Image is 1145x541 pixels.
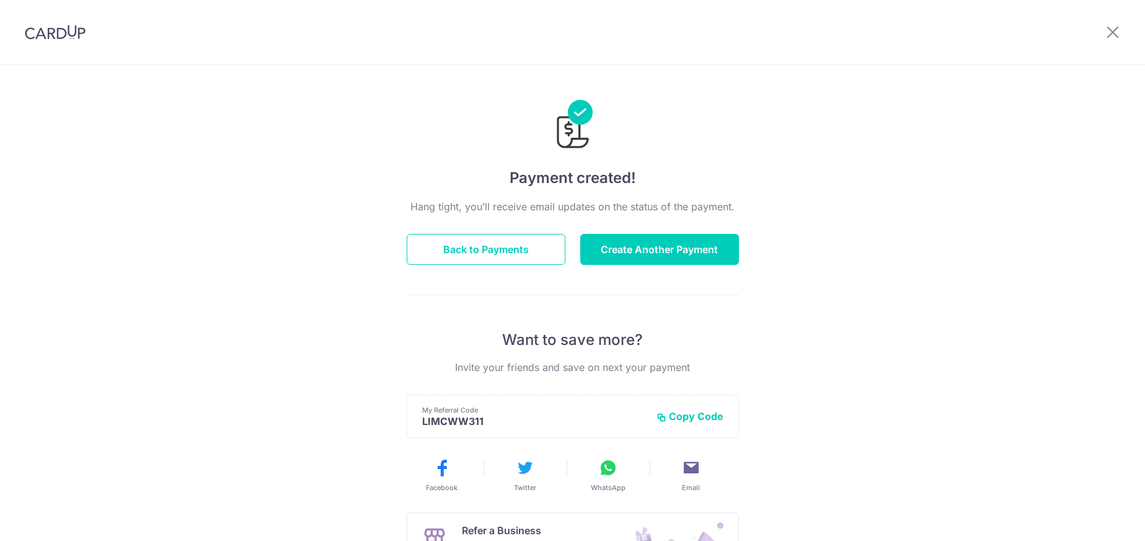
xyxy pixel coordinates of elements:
span: Email [682,483,700,493]
h4: Payment created! [407,167,739,189]
span: Facebook [426,483,458,493]
button: Facebook [405,458,479,493]
p: Want to save more? [407,330,739,350]
img: Payments [553,100,593,152]
button: Back to Payments [407,234,565,265]
span: Twitter [514,483,536,493]
button: Copy Code [656,410,723,423]
p: My Referral Code [422,405,647,415]
span: WhatsApp [591,483,626,493]
p: Hang tight, you’ll receive email updates on the status of the payment. [407,199,739,214]
button: WhatsApp [572,458,645,493]
p: LIMCWW311 [422,415,647,427]
img: CardUp [25,25,86,40]
button: Email [655,458,728,493]
p: Refer a Business [462,523,598,538]
button: Create Another Payment [580,234,739,265]
button: Twitter [489,458,562,493]
p: Invite your friends and save on next your payment [407,360,739,375]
